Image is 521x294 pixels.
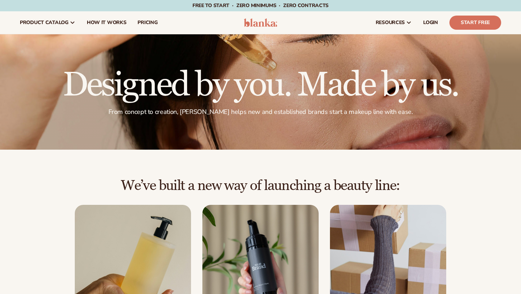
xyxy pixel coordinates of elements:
a: Start Free [449,16,501,30]
span: LOGIN [423,20,438,25]
a: How It Works [81,11,132,34]
img: logo [244,18,278,27]
span: pricing [138,20,157,25]
h2: We’ve built a new way of launching a beauty line: [20,178,501,194]
span: Free to start · ZERO minimums · ZERO contracts [192,2,329,9]
span: How It Works [87,20,127,25]
p: From concept to creation, [PERSON_NAME] helps new and established brands start a makeup line with... [63,108,459,116]
span: resources [376,20,405,25]
a: product catalog [14,11,81,34]
a: resources [370,11,418,34]
span: product catalog [20,20,68,25]
h1: Designed by you. Made by us. [63,68,459,102]
a: LOGIN [418,11,444,34]
a: pricing [132,11,163,34]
